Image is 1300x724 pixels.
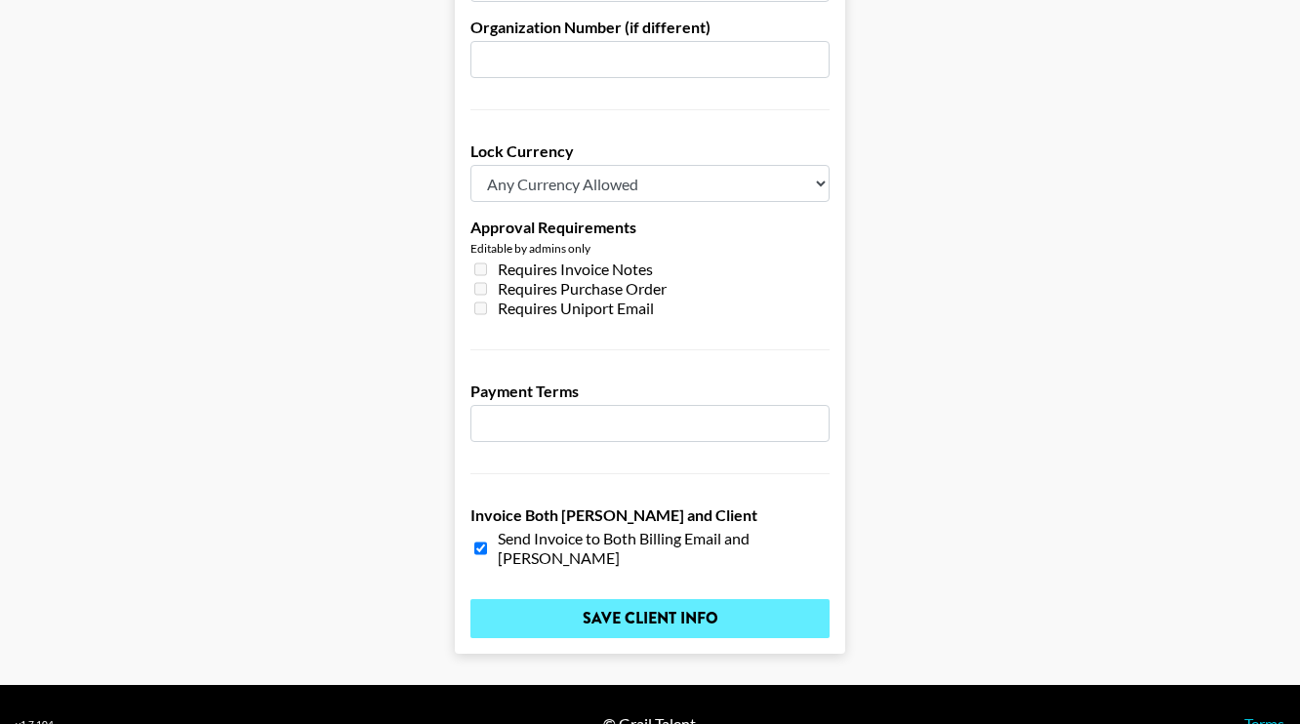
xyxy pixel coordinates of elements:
label: Lock Currency [470,141,830,161]
input: Save Client Info [470,599,830,638]
label: Organization Number (if different) [470,18,830,37]
span: Send Invoice to Both Billing Email and [PERSON_NAME] [498,529,830,568]
label: Invoice Both [PERSON_NAME] and Client [470,505,830,525]
span: Requires Uniport Email [498,299,654,318]
label: Payment Terms [470,382,830,401]
div: Editable by admins only [470,241,830,256]
span: Requires Purchase Order [498,279,667,299]
label: Approval Requirements [470,218,830,237]
span: Requires Invoice Notes [498,260,653,279]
